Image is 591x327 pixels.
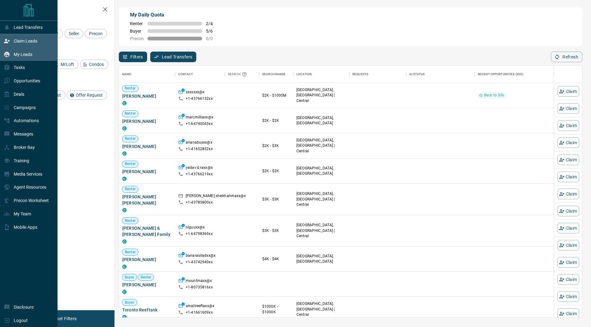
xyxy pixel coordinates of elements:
[186,225,205,231] p: niguuxx@x
[557,308,579,319] button: Claim
[122,151,127,156] div: condos.ca
[67,90,107,100] div: Offer Request
[20,6,108,14] h2: Filters
[122,93,172,99] span: [PERSON_NAME]
[122,218,138,223] span: Renter
[122,126,127,131] div: condos.ca
[130,29,144,34] span: Buyer
[262,66,286,83] div: Search Range
[186,140,212,146] p: arianabusxx@x
[406,66,475,83] div: AI Status
[119,52,147,62] button: Filters
[186,285,213,290] p: +1- 80735816xx
[262,196,290,202] p: $3K - $3K
[122,194,172,206] span: [PERSON_NAME] [PERSON_NAME]
[557,172,579,182] button: Claim
[409,66,425,83] div: AI Status
[228,66,249,83] div: Search
[186,260,213,265] p: +1- 43742940xx
[262,118,290,123] p: $2K - $2K
[58,62,76,67] span: MrLoft
[478,66,524,83] div: Recent Opportunities (30d)
[122,111,138,116] span: Renter
[150,52,197,62] button: Lead Transfers
[296,301,346,317] p: [GEOGRAPHIC_DATA], [GEOGRAPHIC_DATA] | Central
[138,275,154,280] span: Renter
[122,265,127,269] div: condos.ca
[557,223,579,233] button: Claim
[557,240,579,251] button: Claim
[52,60,78,69] div: MrLoft
[74,93,105,98] span: Offer Request
[557,189,579,199] button: Claim
[293,66,349,83] div: Location
[557,137,579,148] button: Claim
[122,256,172,263] span: [PERSON_NAME]
[67,31,81,36] span: Seller
[296,66,312,83] div: Location
[175,66,225,83] div: Contact
[122,225,172,237] span: [PERSON_NAME] & [PERSON_NAME] Family
[186,200,213,205] p: +1- 43785800xx
[206,36,220,41] span: 0 / 0
[296,254,346,264] p: [GEOGRAPHIC_DATA], [GEOGRAPHIC_DATA]
[186,303,214,310] p: smallreeftaxx@x
[557,274,579,285] button: Claim
[296,138,346,154] p: [GEOGRAPHIC_DATA], [GEOGRAPHIC_DATA] | Central
[178,66,193,83] div: Contact
[122,161,138,167] span: Renter
[122,86,138,91] span: Renter
[186,146,213,152] p: +1- 41652852xx
[47,313,81,324] button: Reset Filters
[130,21,144,26] span: Renter
[482,93,507,98] span: Back to Site
[557,206,579,216] button: Claim
[119,66,175,83] div: Name
[262,228,290,233] p: $3K - $3K
[85,29,107,38] div: Precon
[186,96,213,101] p: +1- 43766132xx
[122,143,172,150] span: [PERSON_NAME]
[122,136,138,141] span: Renter
[186,310,213,315] p: +1- 41661609xx
[262,168,290,174] p: $2K - $2K
[122,250,138,255] span: Renter
[262,93,290,98] p: $2K - $1000M
[206,29,220,34] span: 5 / 6
[557,154,579,165] button: Claim
[122,187,138,192] span: Renter
[122,66,132,83] div: Name
[206,21,220,26] span: 2 / 4
[186,115,213,121] p: marcmilliaxx@x
[262,304,290,315] p: $1000K - $1000K
[130,11,220,19] p: My Daily Quota
[122,177,127,181] div: condos.ca
[186,90,204,96] p: ssssxxx@x
[122,282,172,288] span: [PERSON_NAME]
[186,193,246,200] p: [PERSON_NAME].sheikhahmaxx@x
[80,60,108,69] div: Condos
[122,300,137,305] span: Buyer
[551,52,582,62] button: Refresh
[122,307,172,313] span: Toronto Reeftank
[296,191,346,207] p: [GEOGRAPHIC_DATA], [GEOGRAPHIC_DATA] | Central
[557,86,579,97] button: Claim
[122,101,127,105] div: condos.ca
[122,275,137,280] span: Buyer
[557,291,579,302] button: Claim
[349,66,406,83] div: Requests
[259,66,293,83] div: Search Range
[122,239,127,244] div: condos.ca
[557,120,579,131] button: Claim
[296,166,346,176] p: [GEOGRAPHIC_DATA], [GEOGRAPHIC_DATA]
[475,66,554,83] div: Recent Opportunities (30d)
[87,62,106,67] span: Condos
[296,223,346,238] p: [GEOGRAPHIC_DATA], [GEOGRAPHIC_DATA] | Central
[186,121,213,127] p: +1- 64740043xx
[87,31,105,36] span: Precon
[296,87,346,103] p: [GEOGRAPHIC_DATA], [GEOGRAPHIC_DATA] | Central
[557,103,579,114] button: Claim
[262,143,290,149] p: $2K - $3K
[64,29,83,38] div: Seller
[557,257,579,268] button: Claim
